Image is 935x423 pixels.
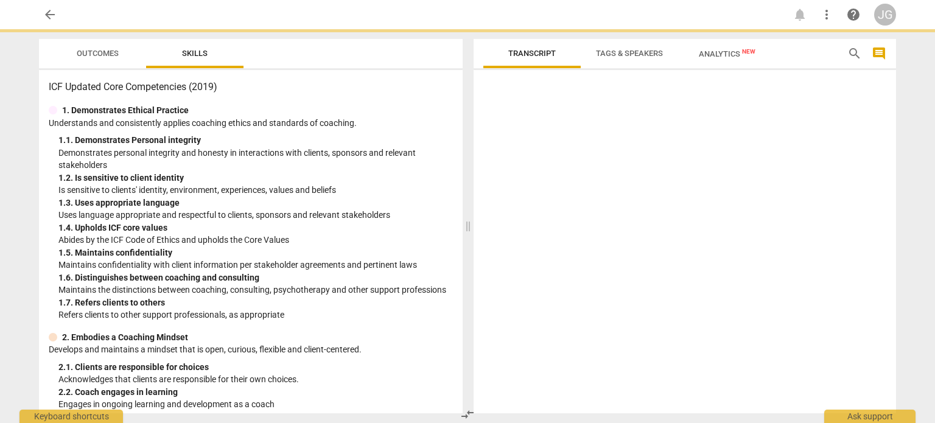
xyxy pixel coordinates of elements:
[182,49,208,58] span: Skills
[58,147,453,172] p: Demonstrates personal integrity and honesty in interactions with clients, sponsors and relevant s...
[58,184,453,197] p: Is sensitive to clients' identity, environment, experiences, values and beliefs
[58,309,453,321] p: Refers clients to other support professionals, as appropriate
[58,259,453,271] p: Maintains confidentiality with client information per stakeholder agreements and pertinent laws
[49,117,453,130] p: Understands and consistently applies coaching ethics and standards of coaching.
[58,134,453,147] div: 1. 1. Demonstrates Personal integrity
[869,44,889,63] button: Show/Hide comments
[58,172,453,184] div: 1. 2. Is sensitive to client identity
[460,407,475,422] span: compare_arrows
[58,246,453,259] div: 1. 5. Maintains confidentiality
[824,410,916,423] div: Ask support
[872,46,886,61] span: comment
[58,386,453,399] div: 2. 2. Coach engages in learning
[846,7,861,22] span: help
[49,80,453,94] h3: ICF Updated Core Competencies (2019)
[49,343,453,356] p: Develops and maintains a mindset that is open, curious, flexible and client-centered.
[77,49,119,58] span: Outcomes
[58,373,453,386] p: Acknowledges that clients are responsible for their own choices.
[58,398,453,411] p: Engages in ongoing learning and development as a coach
[58,234,453,246] p: Abides by the ICF Code of Ethics and upholds the Core Values
[508,49,556,58] span: Transcript
[19,410,123,423] div: Keyboard shortcuts
[58,222,453,234] div: 1. 4. Upholds ICF core values
[874,4,896,26] button: JG
[819,7,834,22] span: more_vert
[847,46,862,61] span: search
[62,104,189,117] p: 1. Demonstrates Ethical Practice
[699,49,755,58] span: Analytics
[43,7,57,22] span: arrow_back
[596,49,663,58] span: Tags & Speakers
[58,271,453,284] div: 1. 6. Distinguishes between coaching and consulting
[58,197,453,209] div: 1. 3. Uses appropriate language
[842,4,864,26] a: Help
[58,361,453,374] div: 2. 1. Clients are responsible for choices
[58,284,453,296] p: Maintains the distinctions between coaching, consulting, psychotherapy and other support professions
[742,48,755,55] span: New
[62,331,188,344] p: 2. Embodies a Coaching Mindset
[58,296,453,309] div: 1. 7. Refers clients to others
[58,209,453,222] p: Uses language appropriate and respectful to clients, sponsors and relevant stakeholders
[845,44,864,63] button: Search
